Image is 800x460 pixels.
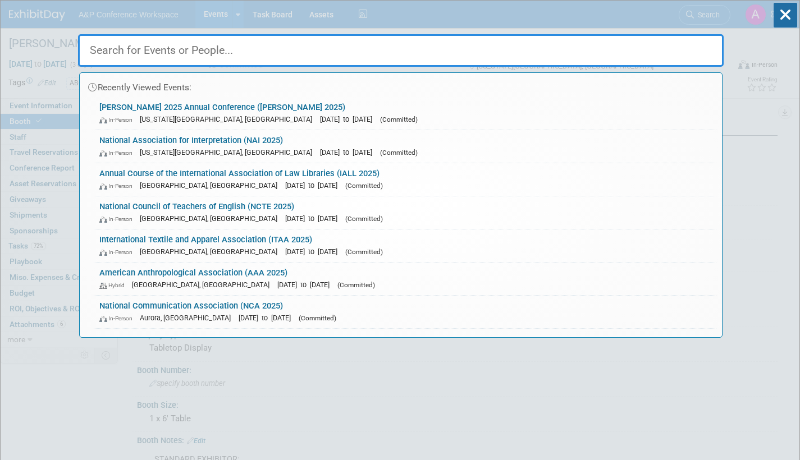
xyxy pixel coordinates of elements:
span: In-Person [99,215,138,223]
span: [DATE] to [DATE] [320,115,378,123]
span: [US_STATE][GEOGRAPHIC_DATA], [GEOGRAPHIC_DATA] [140,148,318,157]
span: [DATE] to [DATE] [285,247,343,256]
span: [DATE] to [DATE] [239,314,296,322]
a: Annual Course of the International Association of Law Libraries (IALL 2025) In-Person [GEOGRAPHIC... [94,163,716,196]
span: (Committed) [345,182,383,190]
span: In-Person [99,116,138,123]
span: (Committed) [345,248,383,256]
span: Hybrid [99,282,130,289]
span: (Committed) [380,149,418,157]
span: Aurora, [GEOGRAPHIC_DATA] [140,314,236,322]
input: Search for Events or People... [78,34,724,67]
span: [DATE] to [DATE] [277,280,335,289]
a: International Textile and Apparel Association (ITAA 2025) In-Person [GEOGRAPHIC_DATA], [GEOGRAPHI... [94,229,716,262]
span: (Committed) [380,116,418,123]
span: In-Person [99,182,138,190]
span: [DATE] to [DATE] [285,181,343,190]
span: [GEOGRAPHIC_DATA], [GEOGRAPHIC_DATA] [140,214,283,223]
a: National Council of Teachers of English (NCTE 2025) In-Person [GEOGRAPHIC_DATA], [GEOGRAPHIC_DATA... [94,196,716,229]
span: In-Person [99,249,138,256]
a: American Anthropological Association (AAA 2025) Hybrid [GEOGRAPHIC_DATA], [GEOGRAPHIC_DATA] [DATE... [94,263,716,295]
span: In-Person [99,149,138,157]
a: National Association for Interpretation (NAI 2025) In-Person [US_STATE][GEOGRAPHIC_DATA], [GEOGRA... [94,130,716,163]
span: [GEOGRAPHIC_DATA], [GEOGRAPHIC_DATA] [140,247,283,256]
span: [GEOGRAPHIC_DATA], [GEOGRAPHIC_DATA] [132,280,275,289]
span: (Committed) [299,314,336,322]
span: (Committed) [345,215,383,223]
a: National Communication Association (NCA 2025) In-Person Aurora, [GEOGRAPHIC_DATA] [DATE] to [DATE... [94,296,716,328]
div: Recently Viewed Events: [85,73,716,97]
span: [US_STATE][GEOGRAPHIC_DATA], [GEOGRAPHIC_DATA] [140,115,318,123]
span: [DATE] to [DATE] [285,214,343,223]
a: [PERSON_NAME] 2025 Annual Conference ([PERSON_NAME] 2025) In-Person [US_STATE][GEOGRAPHIC_DATA], ... [94,97,716,130]
span: [GEOGRAPHIC_DATA], [GEOGRAPHIC_DATA] [140,181,283,190]
span: In-Person [99,315,138,322]
span: (Committed) [337,281,375,289]
span: [DATE] to [DATE] [320,148,378,157]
